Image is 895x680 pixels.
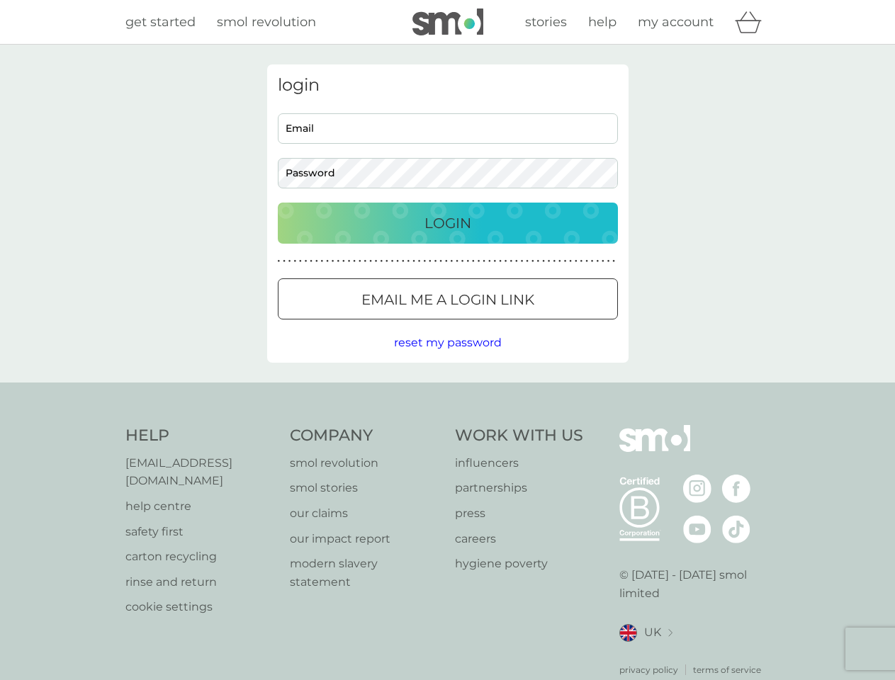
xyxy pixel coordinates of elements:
[125,454,276,490] a: [EMAIL_ADDRESS][DOMAIN_NAME]
[455,425,583,447] h4: Work With Us
[321,258,324,265] p: ●
[283,258,286,265] p: ●
[521,258,524,265] p: ●
[683,475,711,503] img: visit the smol Instagram page
[585,258,588,265] p: ●
[299,258,302,265] p: ●
[125,12,196,33] a: get started
[305,258,308,265] p: ●
[278,258,281,265] p: ●
[588,14,617,30] span: help
[423,258,426,265] p: ●
[564,258,567,265] p: ●
[607,258,610,265] p: ●
[290,530,441,548] a: our impact report
[515,258,518,265] p: ●
[293,258,296,265] p: ●
[434,258,437,265] p: ●
[455,479,583,497] a: partnerships
[466,258,469,265] p: ●
[217,12,316,33] a: smol revolution
[591,258,594,265] p: ●
[125,548,276,566] a: carton recycling
[380,258,383,265] p: ●
[125,497,276,516] a: help centre
[735,8,770,36] div: basket
[359,258,361,265] p: ●
[394,336,502,349] span: reset my password
[455,454,583,472] p: influencers
[619,663,678,676] a: privacy policy
[290,504,441,523] a: our claims
[412,258,415,265] p: ●
[290,555,441,591] p: modern slavery statement
[588,12,617,33] a: help
[722,475,750,503] img: visit the smol Facebook page
[326,258,329,265] p: ●
[580,258,583,265] p: ●
[558,258,561,265] p: ●
[353,258,356,265] p: ●
[125,573,276,591] p: rinse and return
[612,258,615,265] p: ●
[619,624,637,642] img: UK flag
[310,258,313,265] p: ●
[412,8,483,35] img: smol
[548,258,551,265] p: ●
[429,258,432,265] p: ●
[526,258,529,265] p: ●
[494,258,497,265] p: ●
[361,288,534,311] p: Email me a login link
[125,523,276,541] a: safety first
[638,12,714,33] a: my account
[537,258,540,265] p: ●
[683,515,711,543] img: visit the smol Youtube page
[455,530,583,548] a: careers
[290,454,441,472] p: smol revolution
[455,504,583,523] a: press
[424,212,471,234] p: Login
[488,258,491,265] p: ●
[217,14,316,30] span: smol revolution
[505,258,507,265] p: ●
[369,258,372,265] p: ●
[668,629,672,637] img: select a new location
[342,258,345,265] p: ●
[553,258,556,265] p: ●
[125,598,276,616] a: cookie settings
[461,258,464,265] p: ●
[278,75,618,96] h3: login
[418,258,421,265] p: ●
[332,258,334,265] p: ●
[394,334,502,352] button: reset my password
[290,479,441,497] p: smol stories
[531,258,534,265] p: ●
[407,258,410,265] p: ●
[290,425,441,447] h4: Company
[596,258,599,265] p: ●
[575,258,578,265] p: ●
[456,258,458,265] p: ●
[337,258,339,265] p: ●
[439,258,442,265] p: ●
[451,258,454,265] p: ●
[348,258,351,265] p: ●
[278,203,618,244] button: Login
[375,258,378,265] p: ●
[391,258,394,265] p: ●
[602,258,604,265] p: ●
[638,14,714,30] span: my account
[288,258,291,265] p: ●
[385,258,388,265] p: ●
[693,663,761,676] a: terms of service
